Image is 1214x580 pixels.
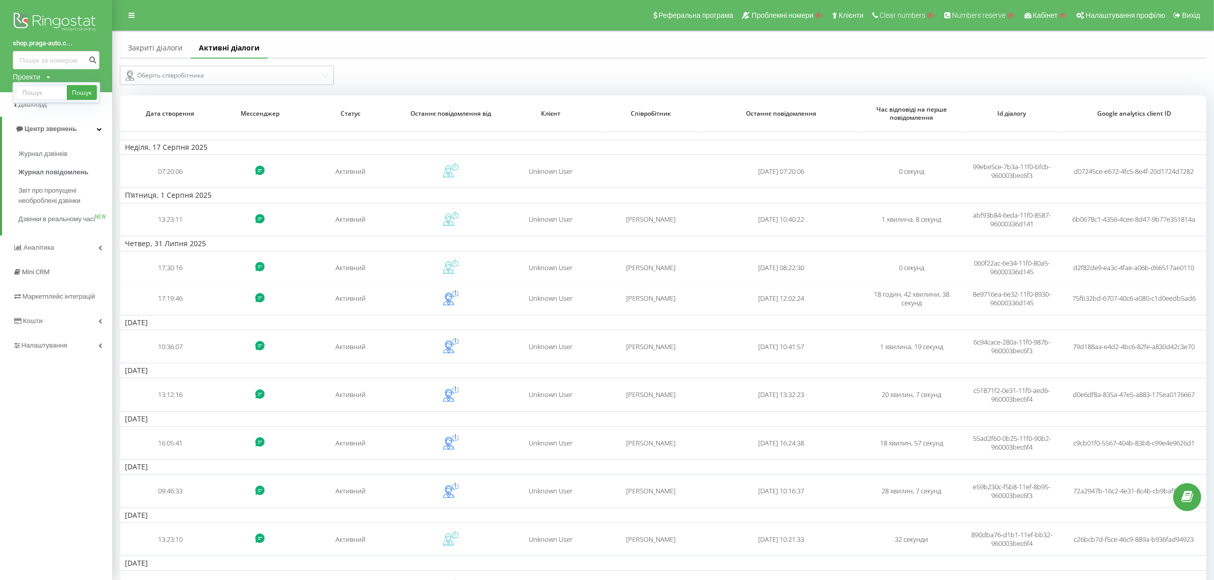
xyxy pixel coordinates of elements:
span: Unknown User [529,263,573,272]
td: 18 хвилин, 57 секунд [862,429,962,457]
span: Дзвінки в реальному часі [18,214,95,224]
span: [PERSON_NAME] [626,486,676,495]
span: [DATE] 10:40:22 [758,215,804,224]
span: Налаштування [21,341,67,349]
span: Unknown User [529,438,573,447]
a: Активні діалоги [191,38,268,59]
span: [DATE] 13:32:23 [758,390,804,399]
span: Реферальна програма [659,11,734,19]
a: Звіт про пропущені необроблені дзвінки [18,181,112,210]
td: Активний [300,157,401,186]
span: 060f22ac-6e34-11f0-80a5-96000336d145 [974,258,1050,276]
span: 55ad2f60-0b25-11f0-90b2-960003bec6f4 [973,434,1051,452]
a: Дзвінки в реальному часіNEW [18,210,112,228]
td: 07:20:06 [120,157,220,186]
span: Час відповіді на перше повідомлення [871,106,952,121]
td: 0 секунд [862,253,962,282]
span: Останнє повідомлення від [410,110,491,118]
a: Журнал повідомлень [18,163,112,181]
span: 890dba76-d1b1-11ef-bb32-960003bec6f4 [971,530,1052,548]
td: 0 секунд [862,157,962,186]
span: Журнал дзвінків [18,149,67,159]
span: [PERSON_NAME] [626,390,676,399]
span: [DATE] 12:02:24 [758,294,804,303]
span: Статус [310,110,391,118]
td: Активний [300,284,401,312]
span: [DATE] 08:22:30 [758,263,804,272]
span: Unknown User [529,342,573,351]
span: Клієнти [839,11,864,19]
td: 28 хвилин, 7 секунд [862,477,962,505]
span: Мессенджер [228,110,292,118]
span: Дашборд [18,100,47,108]
a: Журнал дзвінків [18,145,112,163]
a: Закриті діалоги [120,38,191,59]
td: Активний [300,429,401,457]
td: 17:19:46 [120,284,220,312]
span: Журнал повідомлень [18,167,88,177]
td: [DATE] [120,411,1206,427]
span: Unknown User [529,390,573,399]
span: Центр звернень [24,125,76,133]
td: П’ятниця, 1 Серпня 2025 [120,188,1206,203]
td: 10:36:07 [120,332,220,361]
span: [PERSON_NAME] [626,342,676,351]
td: 18 годин, 42 хвилини, 38 секунд [862,284,962,312]
span: c26bcb7d-f5ce-46c9-889a-b936fad94923 [1074,535,1194,544]
td: [DATE] [120,459,1206,474]
span: Clear numbers [880,11,925,19]
span: 75fb32bd-6707-40c6-a080-c1d0eedb5ad6 [1072,294,1196,303]
td: 17:30:16 [120,253,220,282]
span: c51871f2-0e31-11f0-aed6-960003bec6f4 [974,386,1050,404]
span: Unknown User [529,215,573,224]
span: Співробітник [610,110,691,118]
td: 09:46:33 [120,477,220,505]
td: Неділя, 17 Серпня 2025 [120,140,1206,155]
span: Unknown User [529,294,573,303]
span: Аналiтика [23,244,54,251]
td: 1 хвилина, 19 секунд [862,332,962,361]
span: [DATE] 10:41:57 [758,342,804,351]
td: 16:05:41 [120,429,220,457]
span: Unknown User [529,167,573,176]
span: 72a2947b-16c2-4e31-8c4b-cb9baf5c1365 [1073,486,1194,495]
a: Центр звернень [2,117,112,141]
span: [PERSON_NAME] [626,294,676,303]
span: [DATE] 16:24:38 [758,438,804,447]
a: shop.praga-auto.c... [13,38,99,48]
td: Активний [300,205,401,234]
span: Вихід [1182,11,1200,19]
span: Останнє повідомлення [714,110,849,118]
span: [DATE] 10:21:33 [758,535,804,544]
td: 32 секунди [862,525,962,553]
span: 79d188aa-e4d2-4bc6-82fe-a830d42c3e70 [1073,342,1195,351]
td: 1 хвилина, 8 секунд [862,205,962,234]
td: Четвер, 31 Липня 2025 [120,236,1206,251]
td: [DATE] [120,508,1206,523]
td: [DATE] [120,556,1206,571]
span: 8e9716ea-6e32-11f0-8930-96000336d145 [973,289,1051,307]
span: Кошти [23,317,42,325]
td: [DATE] [120,315,1206,330]
span: Unknown User [529,535,573,544]
span: Google analytics client ID [1074,110,1195,118]
input: Пошук за номером [13,51,99,69]
td: Активний [300,525,401,553]
span: Звіт про пропущені необроблені дзвінки [18,186,107,206]
td: 13:23:10 [120,525,220,553]
td: Активний [300,253,401,282]
span: Дата створення [130,110,211,118]
input: Пошук [16,85,67,100]
span: Id діалогу [971,110,1052,118]
span: Numbers reserve [952,11,1005,19]
span: [PERSON_NAME] [626,438,676,447]
span: d2f82de9-ea3c-4fae-a06b-d66517ae0110 [1073,263,1194,272]
span: Кабінет [1033,11,1058,19]
span: [PERSON_NAME] [626,535,676,544]
td: [DATE] [120,363,1206,378]
span: Налаштування профілю [1086,11,1165,19]
img: Ringostat logo [13,10,99,36]
span: [PERSON_NAME] [626,215,676,224]
a: Пошук [67,85,97,100]
td: 20 хвилин, 7 секунд [862,380,962,409]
